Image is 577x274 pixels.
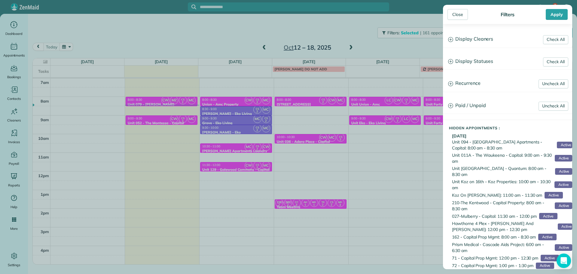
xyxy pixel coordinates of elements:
[452,220,555,232] span: Hawthorne 4 Plex - [PERSON_NAME] And [PERSON_NAME]: 12:00 pm - 12:30 pm
[555,168,572,175] span: Active
[452,234,536,240] span: 162 - Capital Prop Mgmt: 8:00 am - 8:30 am
[543,57,568,66] a: Check All
[452,192,542,198] span: Koz On [PERSON_NAME]: 11:00 am - 11:30 am
[452,152,552,164] span: Unit 011A - The Waukeena - Capital: 9:00 am - 9:30 am
[543,35,568,44] a: Check All
[538,234,556,240] span: Active
[546,9,568,20] div: Apply
[452,139,554,151] span: Unit 094 - [GEOGRAPHIC_DATA] Apartments - Capital: 8:00 am - 8:30 am
[443,76,572,91] a: Recurrence
[557,142,572,148] span: Active
[539,79,568,88] a: Uncheck All
[499,11,516,17] div: Filters
[452,255,538,261] span: 71 - Capital Prop Mgmt: 12:00 pm - 12:30 pm
[555,155,572,162] span: Active
[452,133,466,139] b: [DATE]
[443,54,572,69] a: Display Statuses
[452,165,553,177] span: Unit [GEOGRAPHIC_DATA] - Quantum: 8:00 am - 8:30 am
[452,242,552,254] span: Prism Medical - Cascade Aids Project: 6:00 am - 6:30 am
[555,202,572,209] span: Active
[536,263,554,269] span: Active
[539,213,557,220] span: Active
[452,213,537,219] span: 027-Mulberry - Capital: 11:30 am - 12:00 pm
[452,200,552,212] span: 210-The Kentwood - Capital Property: 8:00 am - 8:30 am
[545,192,563,199] span: Active
[557,254,571,268] div: Open Intercom Messenger
[541,255,559,261] span: Active
[443,32,572,47] a: Display Cleaners
[555,244,572,251] span: Active
[539,102,568,111] a: Uncheck All
[449,126,572,130] h5: Hidden Appointments :
[452,179,552,191] span: Unit Koz on 16th - Koz Properties: 10:00 am - 10:30 am
[447,9,468,20] div: Close
[452,263,533,269] span: 72 - Capital Prop Mgmt: 1:00 pm - 1:30 pm
[443,98,572,113] a: Paid / Unpaid
[558,223,572,230] span: Active
[554,181,572,188] span: Active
